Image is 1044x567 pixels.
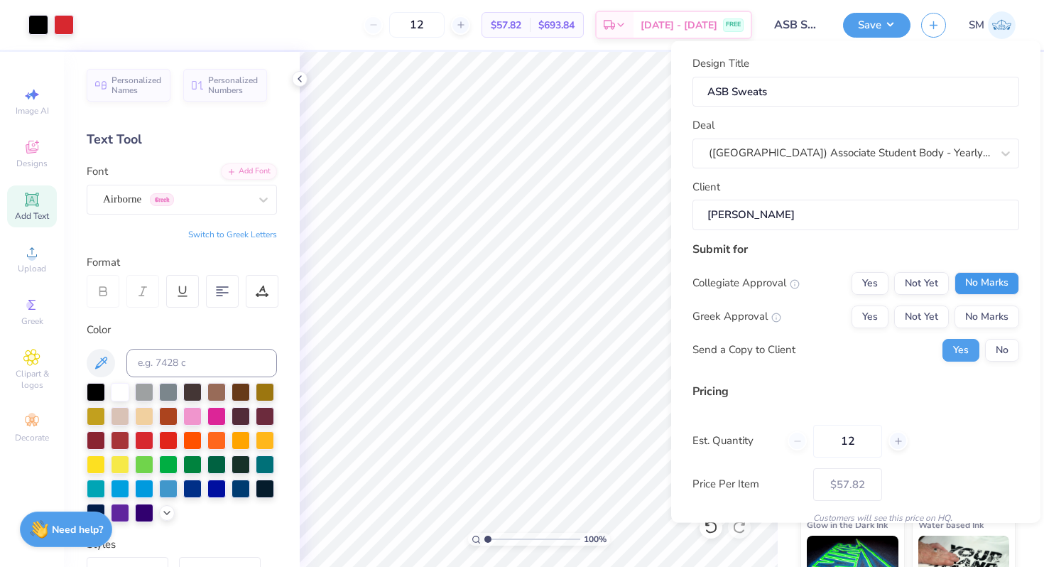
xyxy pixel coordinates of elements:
input: e.g. 7428 c [126,349,277,377]
div: Greek Approval [692,308,781,325]
button: Switch to Greek Letters [188,229,277,240]
button: Yes [852,305,888,328]
label: Design Title [692,55,749,72]
a: SM [969,11,1016,39]
span: Image AI [16,105,49,117]
span: [DATE] - [DATE] [641,18,717,33]
span: Greek [21,315,43,327]
button: Yes [852,271,888,294]
button: Save [843,13,910,38]
input: – – [813,424,882,457]
span: Clipart & logos [7,368,57,391]
label: Client [692,178,720,195]
span: Personalized Numbers [208,75,259,95]
img: Sharlize Moayedi [988,11,1016,39]
span: $693.84 [538,18,575,33]
input: Untitled Design [763,11,832,39]
div: Submit for [692,240,1019,257]
label: Est. Quantity [692,433,777,449]
div: Collegiate Approval [692,275,800,291]
label: Price Per Item [692,476,803,492]
input: e.g. Ethan Linker [692,200,1019,230]
label: Deal [692,117,714,134]
input: – – [389,12,445,38]
div: Color [87,322,277,338]
span: Decorate [15,432,49,443]
div: Add Font [221,163,277,180]
label: Font [87,163,108,180]
span: FREE [726,20,741,30]
button: No [985,338,1019,361]
span: Personalized Names [112,75,162,95]
div: Styles [87,536,277,553]
span: 100 % [584,533,607,546]
span: Designs [16,158,48,169]
strong: Need help? [52,523,103,536]
span: SM [969,17,984,33]
span: Water based Ink [918,517,984,532]
button: Yes [942,338,979,361]
span: Glow in the Dark Ink [807,517,888,532]
div: Customers will see this price on HQ. [692,511,1019,524]
span: $57.82 [491,18,521,33]
div: Send a Copy to Client [692,342,795,358]
button: No Marks [955,305,1019,328]
button: Not Yet [894,271,949,294]
button: No Marks [955,271,1019,294]
div: Pricing [692,382,1019,399]
div: Format [87,254,278,271]
span: Add Text [15,210,49,222]
span: Upload [18,263,46,274]
button: Not Yet [894,305,949,328]
div: Text Tool [87,130,277,149]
